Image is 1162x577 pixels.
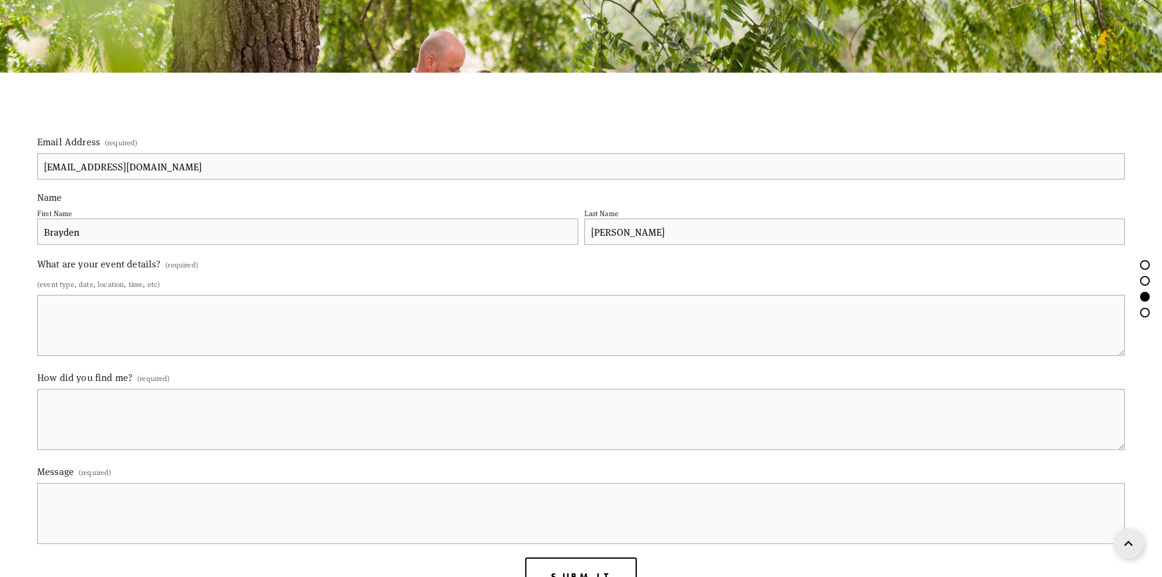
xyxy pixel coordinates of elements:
[37,275,1125,292] p: (event type, date, location, time, etc)
[37,257,160,270] span: What are your event details?
[137,369,170,386] span: (required)
[105,134,138,151] span: (required)
[165,256,198,273] span: (required)
[37,135,100,148] span: Email Address
[37,191,62,203] span: Name
[584,208,619,218] div: Last Name
[37,465,74,477] span: Message
[79,463,112,481] span: (required)
[37,371,132,383] span: How did you find me?
[37,208,73,218] div: First Name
